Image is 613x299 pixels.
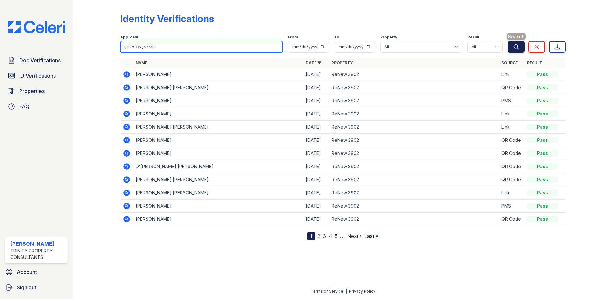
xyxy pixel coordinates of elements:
td: QR Code [499,213,525,226]
td: QR Code [499,81,525,94]
td: [PERSON_NAME] [PERSON_NAME] [133,186,303,200]
div: Pass [527,84,558,91]
label: To [334,35,339,40]
td: ReNew 3902 [329,107,499,121]
td: [PERSON_NAME] [133,94,303,107]
a: 3 [323,233,326,239]
a: FAQ [5,100,68,113]
td: ReNew 3902 [329,94,499,107]
a: Last » [364,233,378,239]
td: [DATE] [303,68,329,81]
td: [DATE] [303,213,329,226]
td: QR Code [499,173,525,186]
div: Pass [527,203,558,209]
span: ID Verifications [19,72,56,80]
a: Terms of Service [311,289,343,294]
td: D'[PERSON_NAME] [PERSON_NAME] [133,160,303,173]
a: Next › [347,233,362,239]
span: Account [17,268,37,276]
td: [PERSON_NAME] [133,134,303,147]
a: Source [501,60,518,65]
div: Pass [527,124,558,130]
div: Pass [527,216,558,222]
td: [PERSON_NAME] [133,68,303,81]
input: Search by name or phone number [120,41,283,53]
a: Date ▼ [306,60,321,65]
span: … [340,232,345,240]
td: [PERSON_NAME] [PERSON_NAME] [133,173,303,186]
div: 1 [307,232,315,240]
td: Link [499,121,525,134]
td: [DATE] [303,186,329,200]
a: Sign out [3,281,70,294]
td: [PERSON_NAME] [133,213,303,226]
a: 4 [329,233,332,239]
td: Link [499,186,525,200]
label: Applicant [120,35,138,40]
span: Search [507,33,526,40]
div: Pass [527,98,558,104]
a: ID Verifications [5,69,68,82]
span: Properties [19,87,45,95]
td: QR Code [499,147,525,160]
td: ReNew 3902 [329,200,499,213]
div: [PERSON_NAME] [10,240,65,248]
td: [DATE] [303,94,329,107]
a: Account [3,266,70,278]
td: [PERSON_NAME] [133,147,303,160]
a: Privacy Policy [349,289,375,294]
td: [PERSON_NAME] [PERSON_NAME] [133,121,303,134]
div: Pass [527,150,558,157]
div: | [346,289,347,294]
label: From [288,35,298,40]
td: [PERSON_NAME] [133,107,303,121]
td: Link [499,107,525,121]
label: Result [467,35,479,40]
td: [DATE] [303,134,329,147]
td: [DATE] [303,81,329,94]
a: Property [332,60,353,65]
td: [DATE] [303,173,329,186]
td: ReNew 3902 [329,81,499,94]
div: Pass [527,163,558,170]
td: ReNew 3902 [329,121,499,134]
td: [DATE] [303,107,329,121]
span: Sign out [17,284,36,291]
td: QR Code [499,134,525,147]
a: 5 [335,233,338,239]
div: Identity Verifications [120,13,214,24]
button: Search [508,41,525,53]
td: [PERSON_NAME] [PERSON_NAME] [133,81,303,94]
a: Name [136,60,147,65]
td: PMS [499,200,525,213]
div: Trinity Property Consultants [10,248,65,261]
td: ReNew 3902 [329,160,499,173]
a: Result [527,60,542,65]
td: [DATE] [303,200,329,213]
td: Link [499,68,525,81]
td: [DATE] [303,147,329,160]
td: [PERSON_NAME] [133,200,303,213]
a: 2 [317,233,320,239]
span: Doc Verifications [19,56,61,64]
div: Pass [527,111,558,117]
a: Properties [5,85,68,98]
div: Pass [527,137,558,143]
td: ReNew 3902 [329,186,499,200]
div: Pass [527,176,558,183]
label: Property [380,35,397,40]
a: Doc Verifications [5,54,68,67]
div: Pass [527,190,558,196]
span: FAQ [19,103,29,110]
td: ReNew 3902 [329,68,499,81]
img: CE_Logo_Blue-a8612792a0a2168367f1c8372b55b34899dd931a85d93a1a3d3e32e68fde9ad4.png [3,21,70,33]
div: Pass [527,71,558,78]
td: ReNew 3902 [329,147,499,160]
td: ReNew 3902 [329,134,499,147]
td: ReNew 3902 [329,213,499,226]
td: ReNew 3902 [329,173,499,186]
td: [DATE] [303,160,329,173]
td: PMS [499,94,525,107]
td: QR Code [499,160,525,173]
